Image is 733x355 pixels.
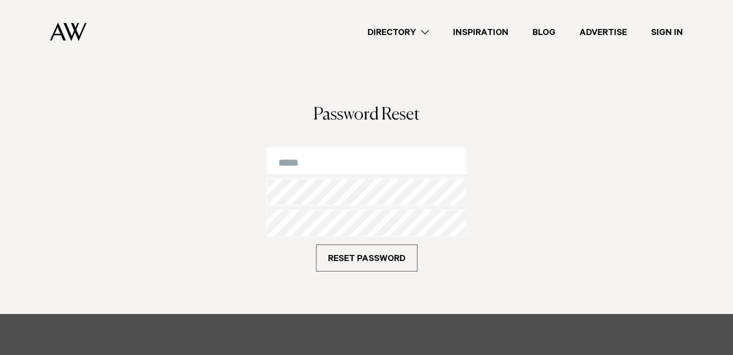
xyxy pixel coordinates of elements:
a: Blog [520,25,567,39]
a: Advertise [567,25,639,39]
h1: Password Reset [266,106,467,123]
a: Inspiration [441,25,520,39]
img: Auckland Weddings Logo [50,22,86,41]
a: Directory [355,25,441,39]
a: Sign In [639,25,695,39]
button: Reset Password [316,244,417,271]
